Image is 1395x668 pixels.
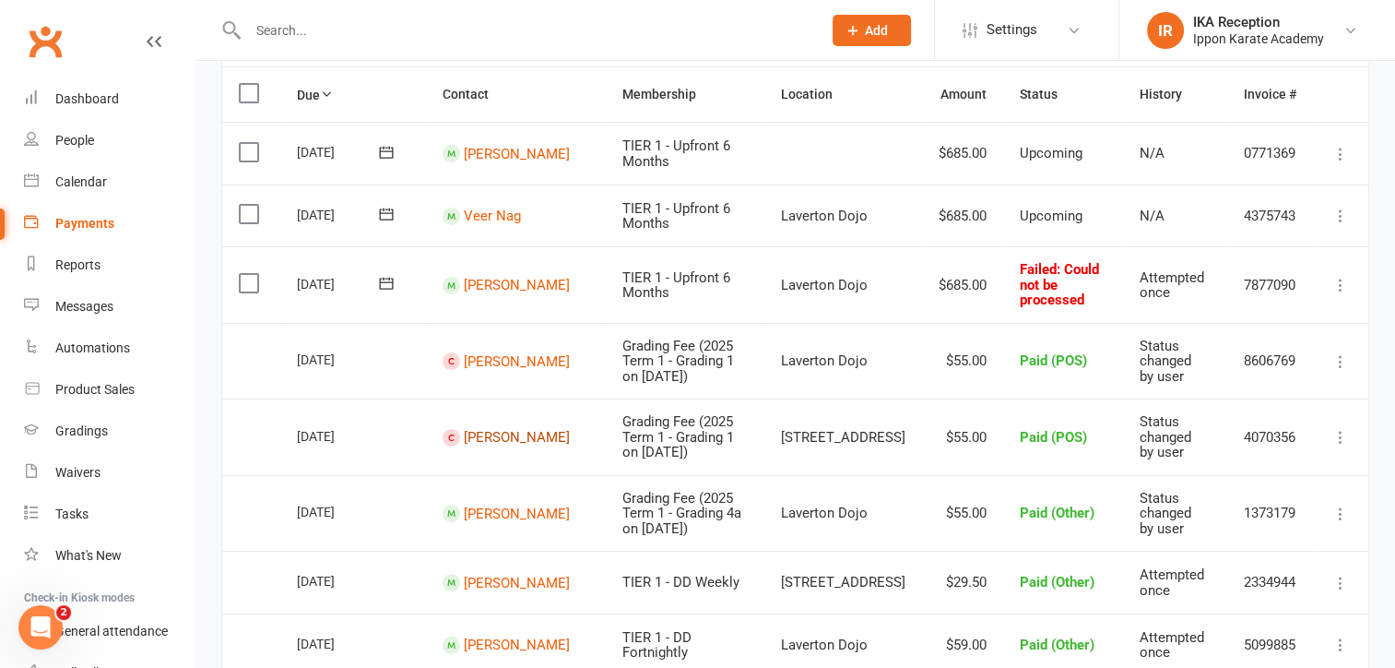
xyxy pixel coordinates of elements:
th: Status [1003,67,1124,122]
a: [PERSON_NAME] [464,277,570,293]
span: Grading Fee (2025 Term 1 - Grading 1 on [DATE]) [622,413,734,460]
a: Messages [24,286,195,328]
div: [DATE] [297,497,382,526]
td: Laverton Dojo [764,323,922,400]
span: Paid (POS) [1020,429,1087,446]
td: 0771369 [1227,122,1313,185]
div: IKA Reception [1193,14,1324,30]
th: Amount [922,67,1003,122]
div: Messages [55,299,113,314]
iframe: Intercom live chat [18,605,63,650]
div: Automations [55,340,130,355]
span: 2 [56,605,71,620]
div: Ippon Karate Academy [1193,30,1324,47]
a: General attendance kiosk mode [24,611,195,652]
span: Paid (Other) [1020,574,1094,590]
div: [DATE] [297,422,382,450]
input: Search... [242,18,809,43]
a: People [24,120,195,161]
td: 8606769 [1227,323,1313,400]
td: $55.00 [922,323,1003,400]
div: Calendar [55,174,107,189]
a: [PERSON_NAME] [464,574,570,590]
div: Reports [55,257,100,272]
td: Laverton Dojo [764,475,922,552]
a: Tasks [24,494,195,535]
th: Membership [606,67,763,122]
td: 2334944 [1227,551,1313,614]
td: [STREET_ADDRESS] [764,399,922,475]
span: Grading Fee (2025 Term 1 - Grading 4a on [DATE]) [622,490,741,537]
span: Attempted once [1140,269,1204,302]
a: Veer Nag [464,208,521,224]
td: Laverton Dojo [764,246,922,323]
span: Paid (Other) [1020,505,1094,521]
a: [PERSON_NAME] [464,352,570,369]
th: History [1123,67,1227,122]
a: Payments [24,203,195,245]
td: $29.50 [922,551,1003,614]
span: Status changed by user [1140,338,1191,385]
a: Clubworx [22,18,68,65]
a: Product Sales [24,369,195,411]
td: $55.00 [922,399,1003,475]
td: 4070356 [1227,399,1313,475]
td: [STREET_ADDRESS] [764,551,922,614]
span: Paid (POS) [1020,352,1087,369]
div: Payments [55,216,114,231]
span: Failed [1020,261,1099,308]
th: Location [764,67,922,122]
td: $685.00 [922,122,1003,185]
div: What's New [55,548,122,563]
span: Status changed by user [1140,413,1191,460]
a: [PERSON_NAME] [464,145,570,161]
span: : Could not be processed [1020,261,1099,308]
span: Settings [987,9,1037,51]
span: Status changed by user [1140,490,1191,537]
a: [PERSON_NAME] [464,429,570,446]
div: People [55,133,94,148]
th: Invoice # [1227,67,1313,122]
div: Waivers [55,465,100,480]
th: Contact [426,67,606,122]
span: Add [865,23,888,38]
span: TIER 1 - Upfront 6 Months [622,137,730,170]
span: TIER 1 - DD Fortnightly [622,629,692,662]
td: Laverton Dojo [764,185,922,247]
td: 4375743 [1227,185,1313,247]
div: IR [1147,12,1184,49]
td: $685.00 [922,246,1003,323]
div: General attendance [55,624,168,638]
div: [DATE] [297,567,382,595]
div: Tasks [55,507,89,521]
td: $55.00 [922,475,1003,552]
span: Upcoming [1020,145,1082,161]
div: [DATE] [297,629,382,658]
span: Grading Fee (2025 Term 1 - Grading 1 on [DATE]) [622,338,734,385]
a: [PERSON_NAME] [464,505,570,521]
span: TIER 1 - DD Weekly [622,574,739,590]
th: Due [280,67,426,122]
span: N/A [1140,145,1164,161]
a: Reports [24,245,195,286]
div: Dashboard [55,91,119,106]
td: 1373179 [1227,475,1313,552]
button: Add [833,15,911,46]
span: Paid (Other) [1020,637,1094,653]
div: Product Sales [55,382,135,397]
a: What's New [24,535,195,577]
div: [DATE] [297,137,382,166]
div: [DATE] [297,200,382,229]
span: Upcoming [1020,208,1082,224]
div: [DATE] [297,345,382,374]
span: Attempted once [1140,567,1204,599]
span: N/A [1140,208,1164,224]
a: Automations [24,328,195,369]
span: TIER 1 - Upfront 6 Months [622,200,730,233]
a: Gradings [24,411,195,452]
div: [DATE] [297,269,382,298]
td: 7877090 [1227,246,1313,323]
a: Dashboard [24,78,195,120]
td: $685.00 [922,185,1003,247]
span: Attempted once [1140,629,1204,662]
